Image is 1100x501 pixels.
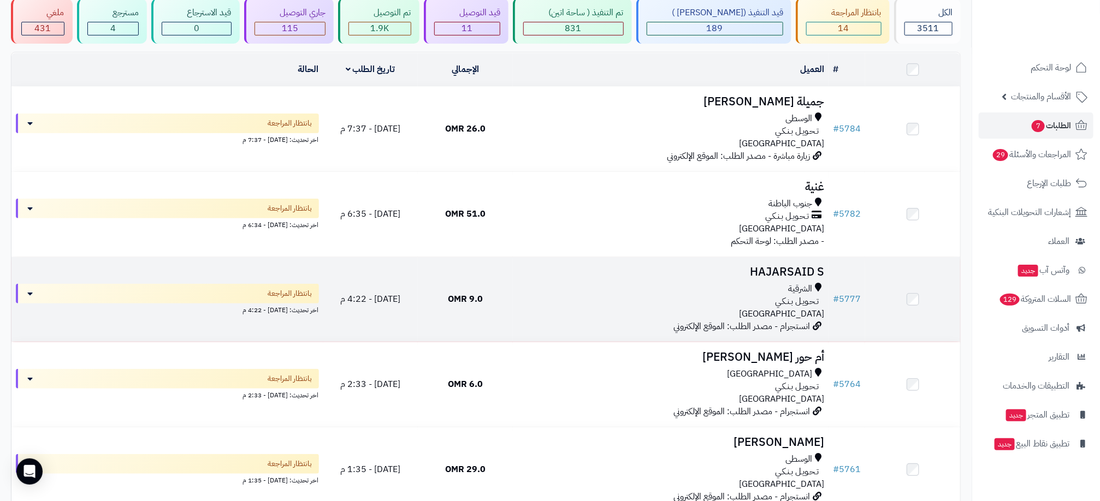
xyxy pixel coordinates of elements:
a: إشعارات التحويلات البنكية [979,199,1093,225]
div: تم التنفيذ ( ساحة اتين) [523,7,624,19]
div: Open Intercom Messenger [16,458,43,485]
span: جنوب الباطنة [768,198,812,210]
a: طلبات الإرجاع [979,170,1093,196]
td: - مصدر الطلب: لوحة التحكم [513,172,829,257]
span: 29 [993,149,1008,161]
span: جديد [1006,409,1026,421]
div: الكل [904,7,953,19]
a: التقارير [979,344,1093,370]
span: أدوات التسويق [1022,320,1069,336]
div: قيد التنفيذ ([PERSON_NAME] ) [647,7,784,19]
span: [GEOGRAPHIC_DATA] [739,392,824,405]
div: 1916 [349,22,411,35]
div: 189 [647,22,783,35]
span: التطبيقات والخدمات [1003,378,1069,393]
a: العملاء [979,228,1093,254]
span: 29.0 OMR [445,463,486,476]
span: 129 [1000,294,1020,306]
span: بانتظار المراجعة [268,373,312,384]
div: بانتظار المراجعة [806,7,882,19]
a: #5764 [833,378,861,391]
div: 831 [524,22,623,35]
h3: جميلة [PERSON_NAME] [517,96,824,108]
div: 11 [435,22,500,35]
span: بانتظار المراجعة [268,118,312,129]
a: المراجعات والأسئلة29 [979,141,1093,168]
span: تـحـويـل بـنـكـي [775,125,819,138]
span: # [833,463,839,476]
span: الأقسام والمنتجات [1011,89,1071,104]
div: 4 [88,22,139,35]
span: [DATE] - 6:35 م [340,207,400,220]
span: 9.0 OMR [448,293,483,306]
span: زيارة مباشرة - مصدر الطلب: الموقع الإلكتروني [667,150,810,163]
div: ملغي [21,7,64,19]
div: 431 [22,22,64,35]
span: [GEOGRAPHIC_DATA] [739,222,824,235]
a: وآتس آبجديد [979,257,1093,283]
div: اخر تحديث: [DATE] - 4:22 م [16,303,319,315]
div: قيد التوصيل [434,7,501,19]
span: 11 [462,22,472,35]
div: قيد الاسترجاع [162,7,232,19]
span: الطلبات [1031,118,1071,133]
span: بانتظار المراجعة [268,288,312,299]
span: السلات المتروكة [999,291,1071,307]
span: 7 [1032,120,1045,132]
span: تـحـويـل بـنـكـي [765,210,809,223]
span: 26.0 OMR [445,122,486,135]
span: [DATE] - 7:37 م [340,122,400,135]
a: الطلبات7 [979,112,1093,139]
span: [GEOGRAPHIC_DATA] [727,368,812,380]
a: #5784 [833,122,861,135]
h3: HAJARSAID S [517,266,824,278]
a: لوحة التحكم [979,55,1093,81]
span: الوسطى [785,453,812,466]
div: 115 [255,22,326,35]
span: # [833,378,839,391]
div: اخر تحديث: [DATE] - 6:34 م [16,218,319,230]
span: تطبيق المتجر [1005,407,1069,422]
div: جاري التوصيل [255,7,326,19]
div: 14 [807,22,881,35]
span: 51.0 OMR [445,207,486,220]
span: انستجرام - مصدر الطلب: الموقع الإلكتروني [673,405,810,418]
span: 1.9K [370,22,389,35]
span: # [833,207,839,220]
span: تـحـويـل بـنـكـي [775,295,819,308]
span: [GEOGRAPHIC_DATA] [739,137,824,150]
span: المراجعات والأسئلة [992,147,1071,162]
span: 831 [565,22,582,35]
div: اخر تحديث: [DATE] - 7:37 م [16,133,319,145]
span: 6.0 OMR [448,378,483,391]
span: انستجرام - مصدر الطلب: الموقع الإلكتروني [673,320,810,333]
a: التطبيقات والخدمات [979,373,1093,399]
div: مسترجع [87,7,139,19]
div: تم التوصيل [348,7,411,19]
span: جديد [1018,265,1038,277]
span: تـحـويـل بـنـكـي [775,466,819,478]
span: لوحة التحكم [1031,60,1071,75]
a: السلات المتروكة129 [979,286,1093,312]
a: تطبيق نقاط البيعجديد [979,431,1093,457]
span: بانتظار المراجعة [268,203,312,214]
span: 3511 [918,22,939,35]
span: 115 [282,22,298,35]
span: 14 [838,22,849,35]
div: اخر تحديث: [DATE] - 1:35 م [16,474,319,485]
span: الشرقية [788,283,812,295]
span: 4 [110,22,116,35]
a: العميل [800,63,824,76]
img: logo-2.png [1026,29,1090,52]
a: أدوات التسويق [979,315,1093,341]
h3: [PERSON_NAME] [517,436,824,449]
span: 431 [34,22,51,35]
span: [DATE] - 1:35 م [340,463,400,476]
div: اخر تحديث: [DATE] - 2:33 م [16,389,319,400]
span: # [833,293,839,306]
span: بانتظار المراجعة [268,458,312,469]
span: [DATE] - 2:33 م [340,378,400,391]
span: [DATE] - 4:22 م [340,293,400,306]
a: تاريخ الطلب [346,63,395,76]
a: #5782 [833,207,861,220]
